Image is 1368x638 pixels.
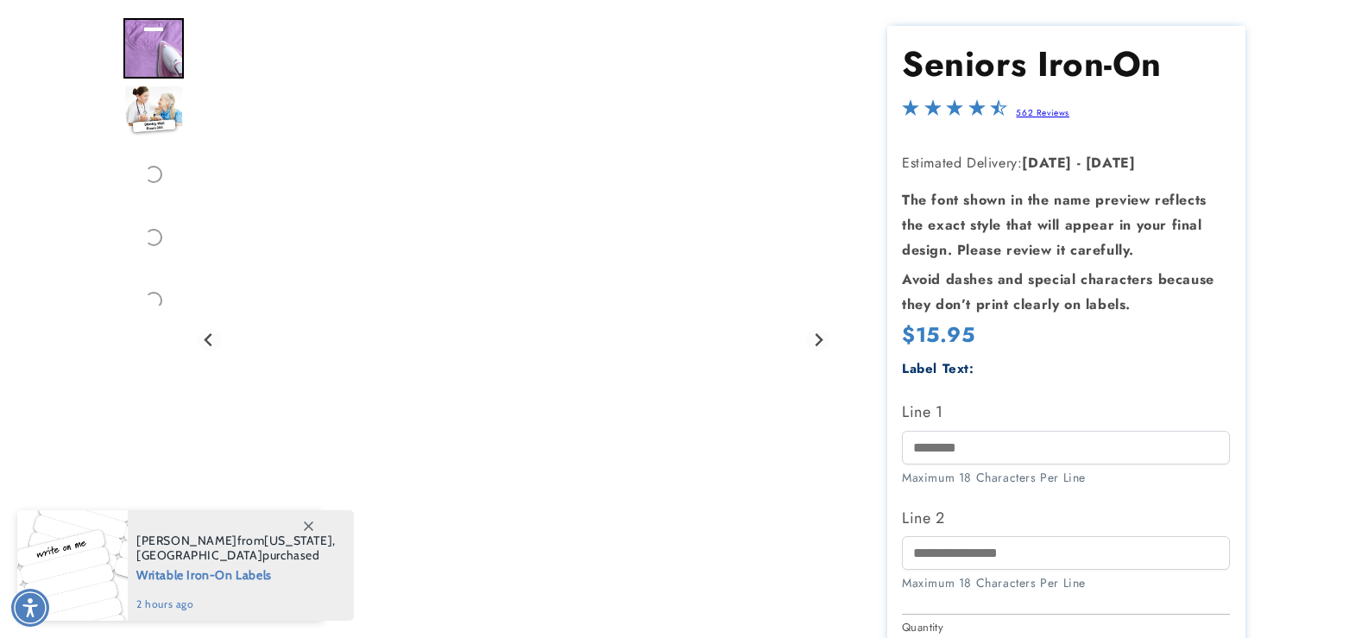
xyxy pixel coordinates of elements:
button: Go to last slide [198,328,221,351]
span: from , purchased [136,534,336,563]
label: Label Text: [902,359,974,378]
div: Accessibility Menu [11,589,49,627]
a: 562 Reviews [1016,106,1069,119]
strong: [DATE] [1022,152,1072,172]
p: Estimated Delivery: [902,150,1230,175]
span: $15.95 [902,321,975,348]
strong: Avoid dashes and special characters because they don’t print clearly on labels. [902,268,1214,313]
div: Go to slide 1 [123,18,184,79]
div: Maximum 18 Characters Per Line [902,574,1230,592]
label: Line 2 [902,503,1230,531]
span: [GEOGRAPHIC_DATA] [136,547,262,563]
label: Line 1 [902,398,1230,426]
div: Go to slide 4 [123,207,184,268]
img: Iron on name label being ironed to shirt [123,18,184,79]
div: Go to slide 2 [123,81,184,142]
img: Nurse with an elderly woman and an iron on label [123,85,184,138]
div: Go to slide 5 [123,270,184,331]
h1: Seniors Iron-On [902,41,1230,86]
legend: Quantity [902,619,945,636]
span: [PERSON_NAME] [136,533,237,548]
div: Maximum 18 Characters Per Line [902,468,1230,486]
button: Next slide [806,328,829,351]
div: Go to slide 3 [123,144,184,205]
span: [US_STATE] [264,533,332,548]
strong: - [1077,152,1081,172]
strong: [DATE] [1086,152,1136,172]
span: 4.4-star overall rating [902,104,1007,123]
strong: The font shown in the name preview reflects the exact style that will appear in your final design... [902,190,1207,260]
